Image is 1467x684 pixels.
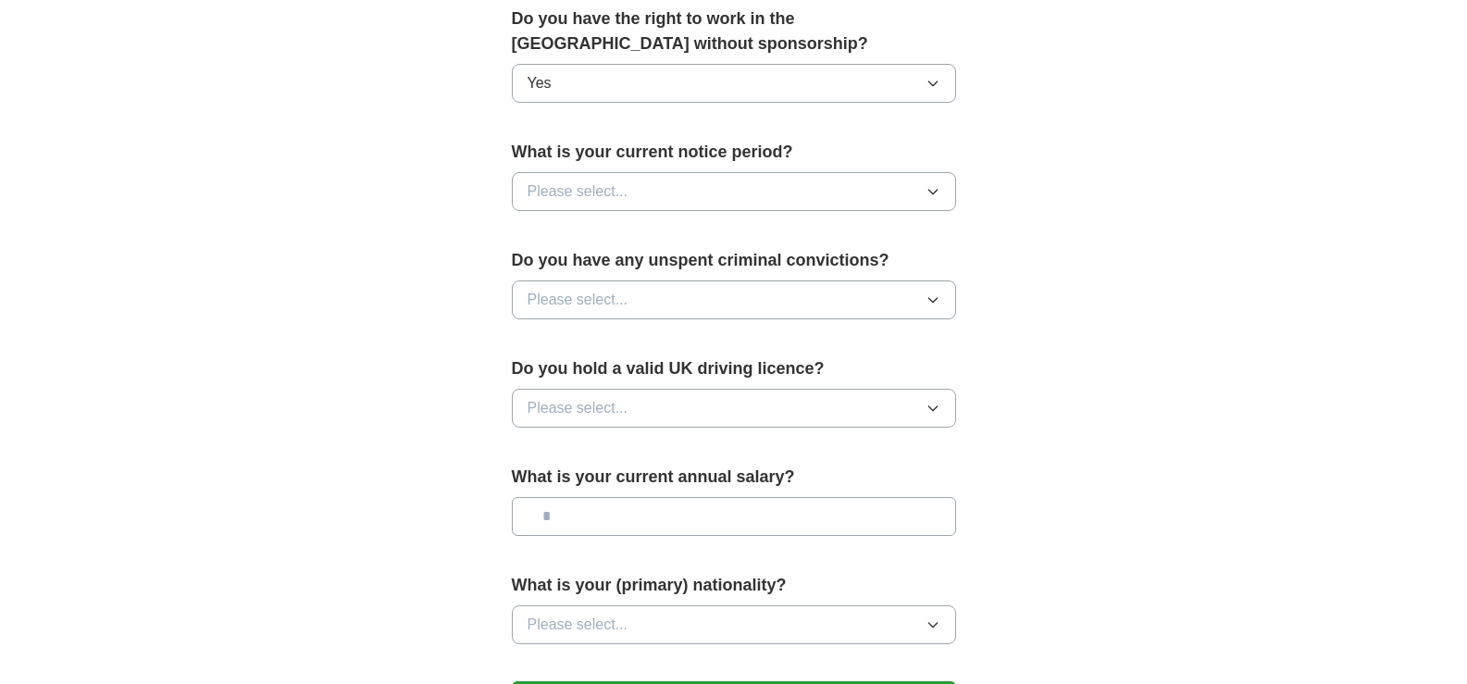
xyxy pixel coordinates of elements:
button: Please select... [512,172,956,211]
span: Yes [528,72,552,94]
label: What is your (primary) nationality? [512,573,956,598]
span: Please select... [528,614,628,636]
span: Please select... [528,397,628,419]
label: Do you have the right to work in the [GEOGRAPHIC_DATA] without sponsorship? [512,6,956,56]
button: Please select... [512,280,956,319]
button: Please select... [512,389,956,428]
label: Do you have any unspent criminal convictions? [512,248,956,273]
label: What is your current annual salary? [512,465,956,490]
button: Please select... [512,605,956,644]
label: What is your current notice period? [512,140,956,165]
button: Yes [512,64,956,103]
span: Please select... [528,289,628,311]
span: Please select... [528,180,628,203]
label: Do you hold a valid UK driving licence? [512,356,956,381]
